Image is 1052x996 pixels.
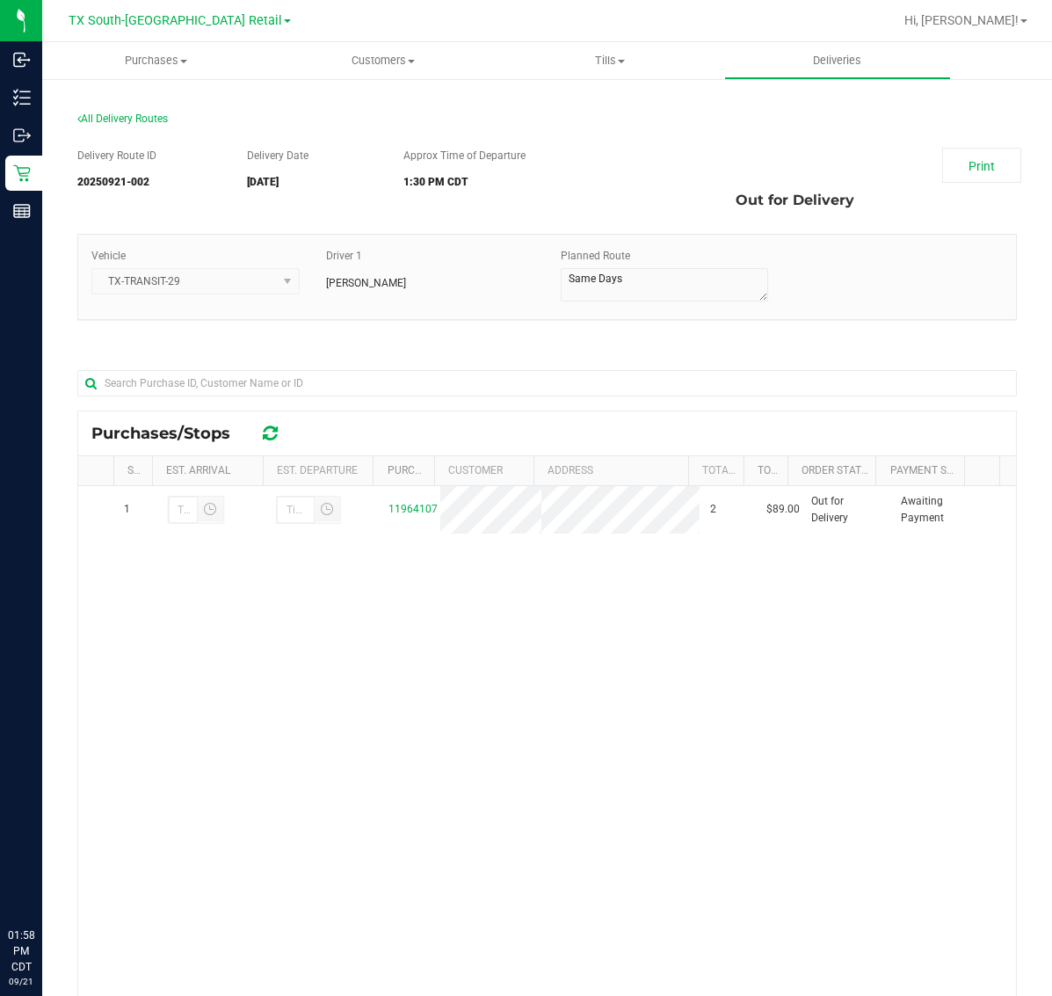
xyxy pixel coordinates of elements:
[77,370,1017,396] input: Search Purchase ID, Customer Name or ID
[497,42,724,79] a: Tills
[724,42,952,79] a: Deliveries
[247,148,308,164] label: Delivery Date
[802,464,874,476] a: Order Status
[561,248,630,264] label: Planned Route
[13,202,31,220] inline-svg: Reports
[766,501,800,518] span: $89.00
[710,501,716,518] span: 2
[811,493,881,527] span: Out for Delivery
[52,853,73,874] iframe: Resource center unread badge
[271,53,497,69] span: Customers
[77,113,168,125] span: All Delivery Routes
[403,148,526,164] label: Approx Time of Departure
[497,53,723,69] span: Tills
[13,51,31,69] inline-svg: Inbound
[263,456,374,486] th: Est. Departure
[890,464,978,476] a: Payment Status
[758,464,789,476] a: Total
[434,456,533,486] th: Customer
[688,456,744,486] th: Total Order Lines
[533,456,688,486] th: Address
[8,975,34,988] p: 09/21
[42,53,270,69] span: Purchases
[124,501,130,518] span: 1
[904,13,1019,27] span: Hi, [PERSON_NAME]!
[326,248,362,264] label: Driver 1
[166,464,230,476] a: Est. Arrival
[91,424,248,443] span: Purchases/Stops
[13,164,31,182] inline-svg: Retail
[8,927,34,975] p: 01:58 PM CDT
[901,493,970,527] span: Awaiting Payment
[736,183,854,218] span: Out for Delivery
[403,177,612,188] h5: 1:30 PM CDT
[69,13,282,28] span: TX South-[GEOGRAPHIC_DATA] Retail
[77,176,149,188] strong: 20250921-002
[326,275,406,291] span: [PERSON_NAME]
[127,464,163,476] a: Stop #
[247,177,377,188] h5: [DATE]
[42,42,270,79] a: Purchases
[18,855,70,908] iframe: Resource center
[388,503,438,515] a: 11964107
[942,148,1021,183] a: Print Manifest
[13,127,31,144] inline-svg: Outbound
[13,89,31,106] inline-svg: Inventory
[388,464,454,476] a: Purchase ID
[270,42,497,79] a: Customers
[77,148,156,164] label: Delivery Route ID
[789,53,885,69] span: Deliveries
[91,248,126,264] label: Vehicle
